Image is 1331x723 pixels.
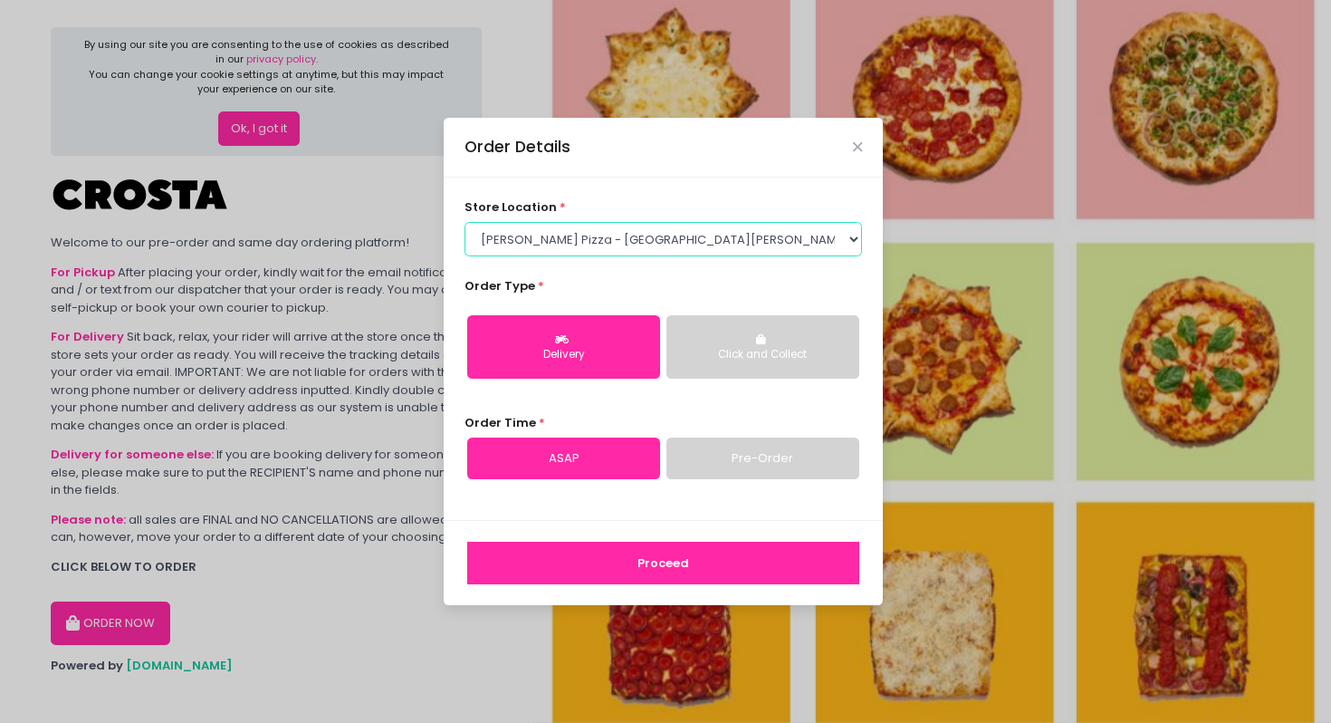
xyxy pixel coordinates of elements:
[679,347,847,363] div: Click and Collect
[467,542,859,585] button: Proceed
[464,198,557,216] span: store location
[467,315,660,379] button: Delivery
[480,347,647,363] div: Delivery
[464,135,570,159] div: Order Details
[853,142,862,151] button: Close
[666,438,859,479] a: Pre-Order
[467,438,660,479] a: ASAP
[464,277,535,294] span: Order Type
[464,414,536,431] span: Order Time
[666,315,859,379] button: Click and Collect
